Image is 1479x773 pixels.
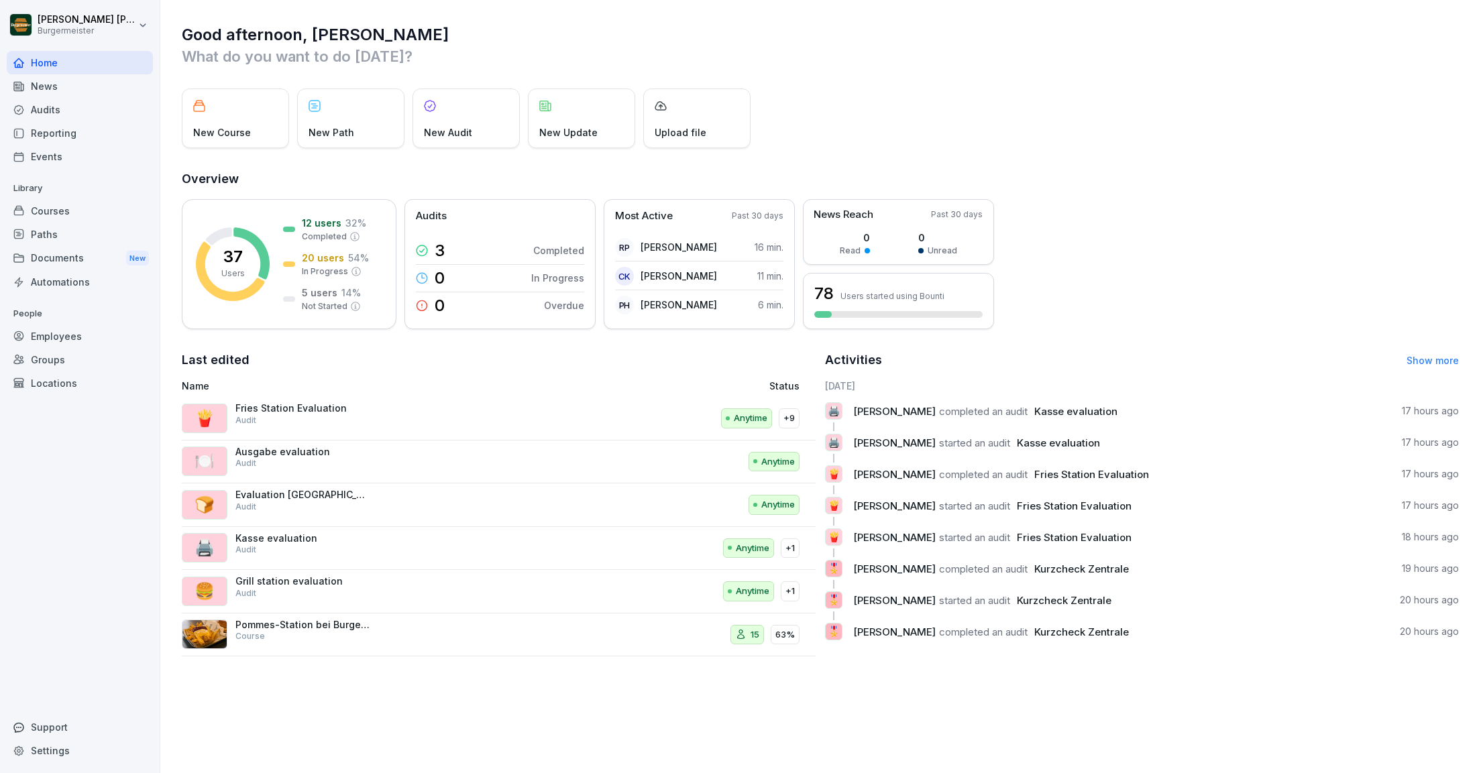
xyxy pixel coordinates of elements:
p: 🍟 [828,465,840,483]
p: 14 % [341,286,361,300]
span: [PERSON_NAME] [853,626,936,638]
p: Evaluation [GEOGRAPHIC_DATA] [235,489,370,501]
span: started an audit [939,499,1010,512]
p: 🖨️ [828,402,840,420]
p: Users [221,267,245,280]
a: Locations [7,371,153,395]
h2: Activities [825,351,882,369]
a: DocumentsNew [7,246,153,271]
p: 20 hours ago [1400,625,1459,638]
a: Reporting [7,121,153,145]
p: Audit [235,544,256,556]
a: Settings [7,739,153,762]
a: 🖨️Kasse evaluationAuditAnytime+1 [182,527,816,571]
p: Anytime [734,412,767,425]
p: 17 hours ago [1402,499,1459,512]
span: completed an audit [939,405,1028,418]
p: +9 [783,412,795,425]
p: +1 [785,542,795,555]
p: [PERSON_NAME] [641,240,717,254]
span: started an audit [939,531,1010,544]
p: 20 users [302,251,344,265]
p: [PERSON_NAME] [PERSON_NAME] [38,14,135,25]
p: What do you want to do [DATE]? [182,46,1459,67]
div: Courses [7,199,153,223]
p: Completed [533,243,584,257]
span: [PERSON_NAME] [853,594,936,607]
a: 🍽️Ausgabe evaluationAuditAnytime [182,440,816,484]
p: Kasse evaluation [235,532,370,544]
span: completed an audit [939,626,1028,638]
div: Support [7,715,153,739]
p: 6 min. [758,298,783,312]
p: Unread [928,245,957,257]
p: 17 hours ago [1402,436,1459,449]
div: RP [615,238,634,257]
a: Groups [7,348,153,371]
p: Not Started [302,300,347,312]
p: 54 % [348,251,369,265]
div: Automations [7,270,153,294]
p: Library [7,178,153,199]
span: completed an audit [939,468,1028,481]
p: News Reach [814,207,873,223]
a: Pommes-Station bei Burgermeister®Course1563% [182,613,816,657]
p: 0 [435,298,445,314]
h2: Last edited [182,351,816,369]
span: Fries Station Evaluation [1017,499,1132,512]
p: [PERSON_NAME] [641,269,717,283]
h6: [DATE] [825,379,1459,393]
p: Audit [235,414,256,426]
span: Kurzcheck Zentrale [1034,562,1129,575]
div: Documents [7,246,153,271]
a: Home [7,51,153,74]
p: Audit [235,501,256,513]
p: 5 users [302,286,337,300]
span: Kurzcheck Zentrale [1034,626,1129,638]
p: 16 min. [755,240,783,254]
span: Kasse evaluation [1034,405,1117,418]
p: 37 [223,249,243,265]
span: Fries Station Evaluation [1017,531,1132,544]
p: 63% [775,628,795,642]
p: +1 [785,585,795,598]
span: started an audit [939,594,1010,607]
p: People [7,303,153,324]
p: Grill station evaluation [235,575,370,587]
span: [PERSON_NAME] [853,468,936,481]
p: 0 [918,231,957,245]
p: 0 [840,231,870,245]
p: 18 hours ago [1402,530,1459,544]
p: [PERSON_NAME] [641,298,717,312]
a: Show more [1407,355,1459,366]
p: Most Active [615,209,673,224]
span: Kurzcheck Zentrale [1017,594,1111,607]
p: 11 min. [757,269,783,283]
p: Name [182,379,583,393]
p: 🍽️ [195,449,215,473]
div: CK [615,267,634,286]
a: 🍞Evaluation [GEOGRAPHIC_DATA]AuditAnytime [182,483,816,527]
a: News [7,74,153,98]
p: 17 hours ago [1402,467,1459,481]
p: Audit [235,587,256,599]
span: [PERSON_NAME] [853,436,936,449]
p: New Course [193,125,251,139]
span: [PERSON_NAME] [853,562,936,575]
p: Anytime [761,498,795,512]
p: 🖨️ [195,536,215,560]
p: 🎖️ [828,622,840,641]
p: 0 [435,270,445,286]
p: Users started using Bounti [840,291,944,301]
a: 🍔Grill station evaluationAuditAnytime+1 [182,570,816,613]
p: 🎖️ [828,559,840,578]
a: Paths [7,223,153,246]
img: iocl1dpi51biw7n1b1js4k54.png [182,619,227,649]
p: Burgermeister [38,26,135,36]
p: 20 hours ago [1400,593,1459,607]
